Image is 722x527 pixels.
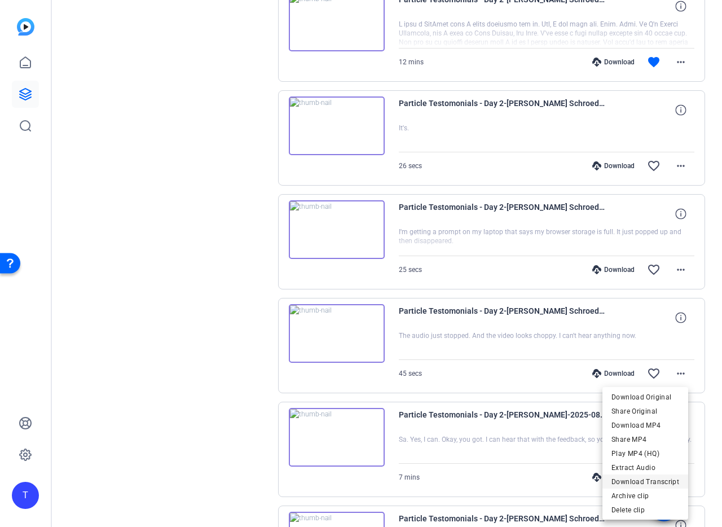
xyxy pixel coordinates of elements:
span: Share MP4 [611,433,679,446]
span: Download MP4 [611,419,679,432]
span: Delete clip [611,503,679,517]
span: Archive clip [611,489,679,503]
span: Download Original [611,390,679,404]
span: Download Transcript [611,475,679,489]
span: Share Original [611,405,679,418]
span: Extract Audio [611,461,679,475]
span: Play MP4 (HQ) [611,447,679,460]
